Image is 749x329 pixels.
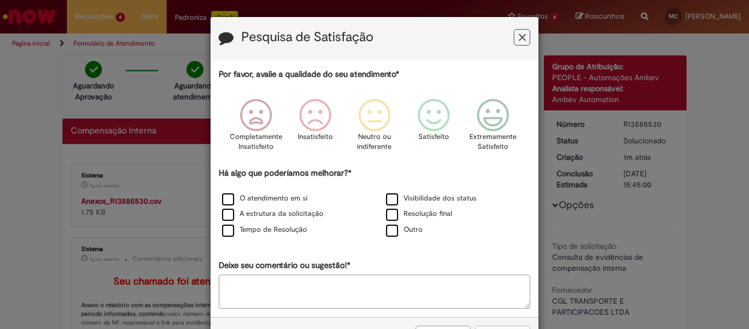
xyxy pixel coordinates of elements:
[386,209,452,219] label: Resolução final
[228,91,283,166] div: Completamente Insatisfeito
[347,91,402,166] div: Neutro ou indiferente
[287,91,343,166] div: Insatisfeito
[222,209,324,219] label: A estrutura da solicitação
[219,168,530,238] div: Há algo que poderíamos melhorar?*
[222,225,307,235] label: Tempo de Resolução
[219,260,350,271] label: Deixe seu comentário ou sugestão!*
[222,193,308,204] label: O atendimento em si
[241,30,373,44] label: Pesquisa de Satisfação
[406,91,462,166] div: Satisfeito
[418,132,449,142] p: Satisfeito
[386,193,476,204] label: Visibilidade dos status
[465,91,521,166] div: Extremamente Satisfeito
[386,225,423,235] label: Outro
[469,132,517,152] p: Extremamente Satisfeito
[219,69,399,80] label: Por favor, avalie a qualidade do seu atendimento*
[298,132,333,142] p: Insatisfeito
[355,132,394,152] p: Neutro ou indiferente
[230,132,282,152] p: Completamente Insatisfeito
